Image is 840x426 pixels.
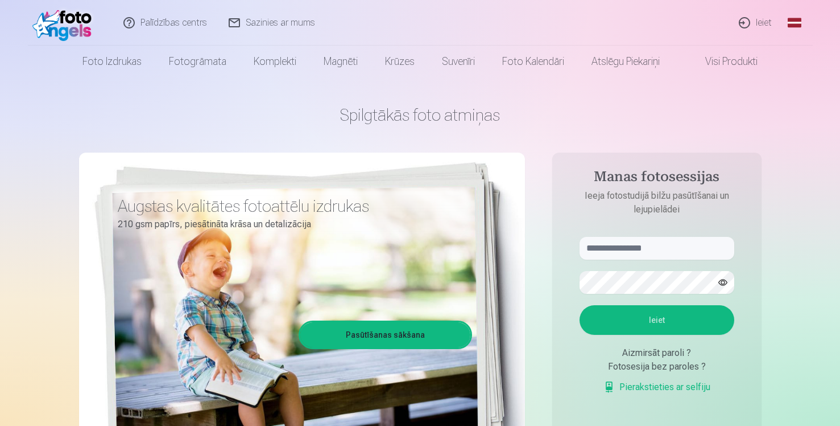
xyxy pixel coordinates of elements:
h4: Manas fotosessijas [568,169,746,189]
a: Pasūtīšanas sākšana [300,322,470,347]
button: Ieiet [580,305,734,335]
img: /fa1 [32,5,98,41]
h1: Spilgtākās foto atmiņas [79,105,762,125]
a: Foto kalendāri [489,46,578,77]
p: Ieeja fotostudijā bilžu pasūtīšanai un lejupielādei [568,189,746,216]
a: Suvenīri [428,46,489,77]
a: Pierakstieties ar selfiju [603,380,710,394]
a: Krūzes [371,46,428,77]
div: Aizmirsāt paroli ? [580,346,734,360]
a: Visi produkti [673,46,771,77]
a: Foto izdrukas [69,46,155,77]
a: Fotogrāmata [155,46,240,77]
a: Komplekti [240,46,310,77]
div: Fotosesija bez paroles ? [580,360,734,374]
h3: Augstas kvalitātes fotoattēlu izdrukas [118,196,464,216]
a: Magnēti [310,46,371,77]
a: Atslēgu piekariņi [578,46,673,77]
p: 210 gsm papīrs, piesātināta krāsa un detalizācija [118,216,464,232]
